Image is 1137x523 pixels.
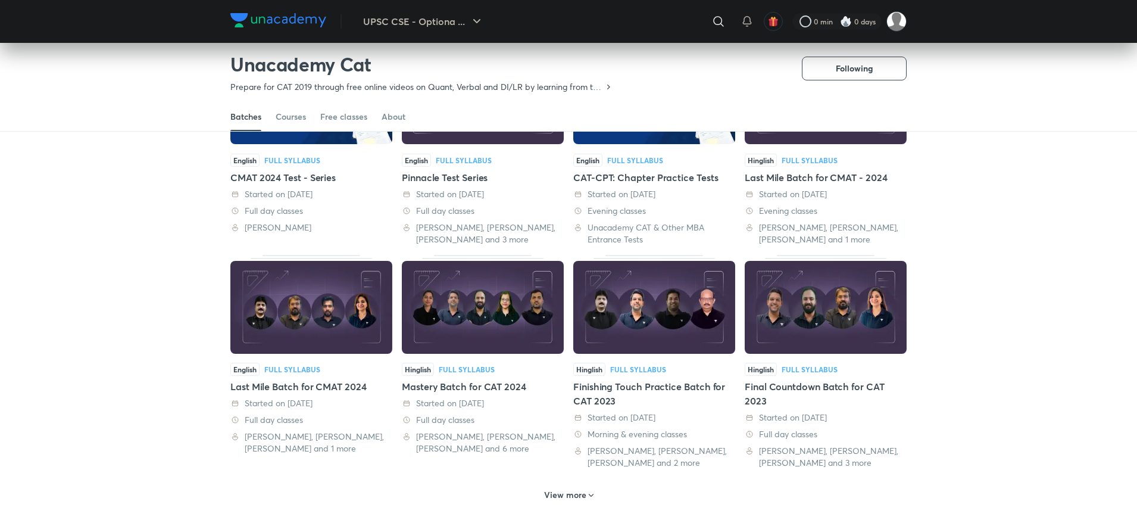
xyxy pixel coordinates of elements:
div: Morning & evening classes [573,428,735,440]
h2: Unacademy Cat [230,52,613,76]
div: Started on 28 Sep 2023 [573,412,735,424]
div: Last Mile Batch for CMAT - 2024 [745,170,907,185]
span: English [230,154,260,167]
div: Full day classes [402,414,564,426]
div: Last Mile Batch for CMAT 2024 [230,379,392,394]
div: Started on 30 Dec 2023 [230,397,392,409]
div: Started on 28 Sep 2023 [402,397,564,409]
div: Pinnacle Test Series [402,45,564,245]
span: Following [836,63,873,74]
span: Hinglish [573,363,605,376]
div: Finishing Touch Practice Batch for CAT 2023 [573,255,735,469]
div: Full day classes [230,205,392,217]
div: Free classes [320,111,367,123]
div: Final Countdown Batch for CAT 2023 [745,379,907,408]
div: Mastery Batch for CAT 2024 [402,255,564,469]
img: Thumbnail [402,261,564,354]
div: Full Syllabus [264,366,320,373]
div: Full Syllabus [782,366,838,373]
div: Full Syllabus [439,366,495,373]
img: avatar [768,16,779,27]
a: Company Logo [230,13,326,30]
a: Free classes [320,102,367,131]
div: CAT-CPT: Chapter Practice Tests [573,45,735,245]
button: UPSC CSE - Optiona ... [356,10,491,33]
div: Full Syllabus [607,157,663,164]
span: Hinglish [745,154,777,167]
div: Full Syllabus [436,157,492,164]
div: Lokesh Sharma, Lokesh Agarwal, Ravi Kumar and 3 more [745,445,907,469]
div: CMAT 2024 Test - Series [230,45,392,245]
a: Courses [276,102,306,131]
span: Hinglish [745,363,777,376]
span: Hinglish [402,363,434,376]
div: Lokesh Sharma, Lokesh Agarwal, Shabana and 3 more [402,222,564,245]
div: CAT-CPT: Chapter Practice Tests [573,170,735,185]
div: Started on 12 Mar 2024 [573,188,735,200]
img: Company Logo [230,13,326,27]
div: Pinnacle Test Series [402,170,564,185]
button: avatar [764,12,783,31]
img: Thumbnail [230,261,392,354]
div: About [382,111,405,123]
h6: View more [544,489,586,501]
div: Unacademy CAT & Other MBA Entrance Tests [573,222,735,245]
div: Lokesh Agarwal, Bharat Gupta, Agni Mitra Aman and 1 more [230,431,392,454]
div: Full day classes [402,205,564,217]
div: Lokesh Sharma, Lokesh Agarwal, Bharat Gupta and 2 more [573,445,735,469]
img: Alan Pail.M [886,11,907,32]
div: Evening classes [745,205,907,217]
div: Last Mile Batch for CMAT - 2024 [745,45,907,245]
a: About [382,102,405,131]
div: Full Syllabus [782,157,838,164]
div: Started on 12 Mar 2024 [402,188,564,200]
div: Mastery Batch for CAT 2024 [402,379,564,394]
img: Thumbnail [573,261,735,354]
img: streak [840,15,852,27]
div: Lokesh Sharma, Lokesh Agarwal, Shabana and 6 more [402,431,564,454]
div: Full day classes [230,414,392,426]
img: Thumbnail [745,261,907,354]
span: English [230,363,260,376]
div: CMAT 2024 Test - Series [230,170,392,185]
button: Following [802,57,907,80]
span: English [573,154,602,167]
div: Ronakkumar Shah [230,222,392,234]
div: Started on 30 Dec 2023 [745,188,907,200]
div: Last Mile Batch for CMAT 2024 [230,255,392,469]
div: Started on 14 Sep 2023 [745,412,907,424]
div: Batches [230,111,261,123]
div: Full Syllabus [264,157,320,164]
div: Courses [276,111,306,123]
div: Full Syllabus [610,366,666,373]
div: Lokesh Agarwal, Bharat Gupta, Agni Mitra Aman and 1 more [745,222,907,245]
span: English [402,154,431,167]
div: Full day classes [745,428,907,440]
p: Prepare for CAT 2019 through free online videos on Quant, Verbal and DI/LR by learning from the b... [230,81,604,93]
div: Finishing Touch Practice Batch for CAT 2023 [573,379,735,408]
div: Final Countdown Batch for CAT 2023 [745,255,907,469]
div: Evening classes [573,205,735,217]
a: Batches [230,102,261,131]
div: Started on 25 Apr 2024 [230,188,392,200]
